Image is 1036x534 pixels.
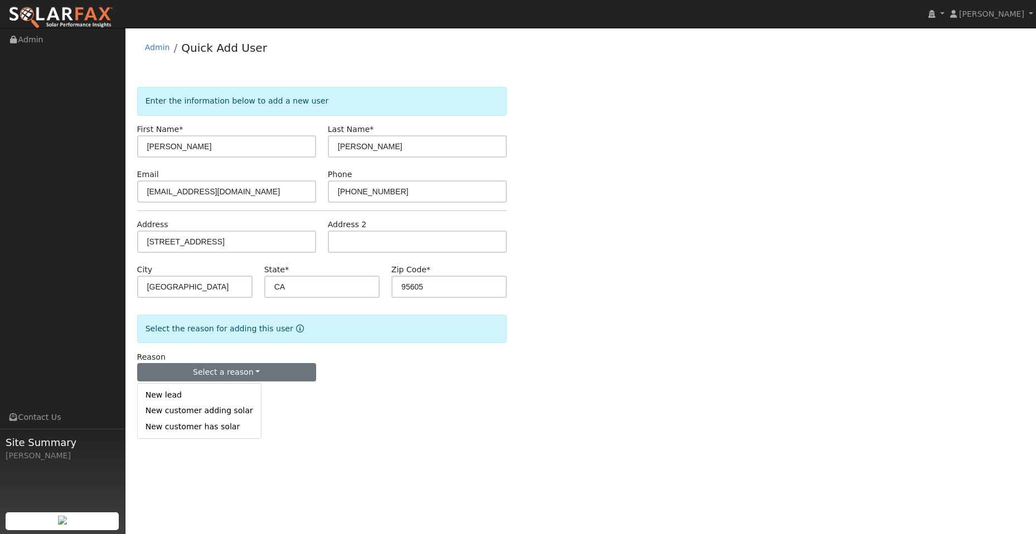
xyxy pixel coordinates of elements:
label: First Name [137,124,183,135]
img: SolarFax [8,6,113,30]
label: City [137,264,153,276]
label: State [264,264,289,276]
img: retrieve [58,516,67,525]
label: Last Name [328,124,374,135]
div: Select the reason for adding this user [137,315,507,343]
a: Quick Add User [181,41,267,55]
label: Email [137,169,159,180]
span: Site Summary [6,435,119,450]
span: [PERSON_NAME] [959,9,1024,18]
div: [PERSON_NAME] [6,450,119,462]
a: Admin [145,43,170,52]
label: Phone [328,169,352,180]
label: Zip Code [391,264,430,276]
label: Address [137,219,168,231]
a: New lead [138,388,261,403]
a: Reason for new user [293,324,304,333]
div: Enter the information below to add a new user [137,87,507,115]
label: Reason [137,351,166,363]
a: New customer has solar [138,419,261,434]
span: Required [179,125,183,134]
span: Required [285,265,289,274]
span: Required [370,125,374,134]
span: Required [427,265,430,274]
button: Select a reason [137,363,316,382]
label: Address 2 [328,219,367,231]
a: New customer adding solar [138,403,261,419]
